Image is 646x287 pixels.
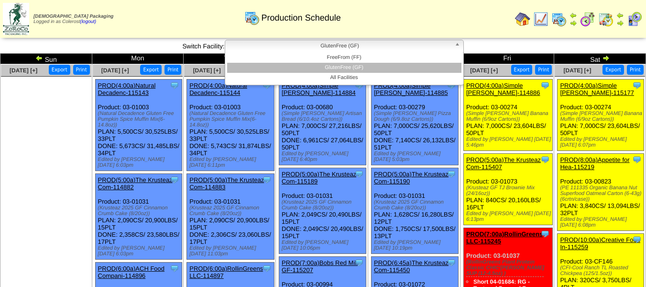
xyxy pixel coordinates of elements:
div: (Krusteaz 2025 GF Cinnamon Crumb Cake (8/20oz)) [282,199,366,211]
a: PROD(5:00a)The Krusteaz Com-115189 [282,171,356,185]
div: Edited by [PERSON_NAME] [DATE] 5:03pm [374,151,458,162]
div: Product: 03-01031 PLAN: 2,049CS / 20,490LBS / 15PLT DONE: 2,049CS / 20,490LBS / 15PLT [279,168,366,254]
span: GlutenFree (GF) [229,40,451,52]
button: Export [140,65,162,75]
div: (Krusteaz GF TJ Brownie Mix (24/16oz)) [466,185,552,196]
div: Edited by [PERSON_NAME] [DATE] 6:03pm [98,245,182,257]
img: calendarprod.gif [244,10,260,25]
li: All Facilities [227,73,461,83]
img: Tooltip [540,155,550,164]
a: PROD(6:00a)RollinGreens LLC-114897 [189,265,263,279]
div: Edited by [PERSON_NAME] [DATE] 5:46pm [466,137,552,148]
div: Edited by [PERSON_NAME] [DATE] 10:19pm [374,240,458,251]
img: Tooltip [632,155,642,164]
div: (PE 111335 Organic Banana Nut Superfood Oatmeal Carton (6-43g)(6crtn/case)) [560,185,644,202]
td: Mon [92,54,184,64]
a: PROD(7:00a)Bobs Red Mill GF-115207 [282,259,358,274]
div: (RollinGreens Plant Protein Classic CHIC'[PERSON_NAME] SUP (12-4.5oz) ) [466,259,552,276]
img: arrowright.gif [616,19,624,27]
div: Product: 03-00680 PLAN: 7,000CS / 27,216LBS / 50PLT DONE: 6,961CS / 27,064LBS / 50PLT [279,80,366,165]
div: (Simple [PERSON_NAME] Artisan Bread (6/10.4oz Cartons)) [282,111,366,122]
div: (CFI-Cool Ranch TL Roasted Chickpea (125/1.5oz)) [560,265,644,276]
div: Product: 03-01031 PLAN: 2,090CS / 20,900LBS / 15PLT DONE: 2,358CS / 23,580LBS / 17PLT [95,174,182,260]
div: (Natural Decadence Gluten Free Pumpkin Spice Muffin Mix(6-14.8oz)) [189,111,274,128]
span: [DATE] [+] [101,67,129,74]
img: Tooltip [262,175,272,184]
div: Edited by [PERSON_NAME] [DATE] 6:13pm [466,211,552,222]
a: [DATE] [+] [193,67,221,74]
div: Edited by [PERSON_NAME] [DATE] 10:06pm [282,240,366,251]
a: PROD(5:00a)The Krusteaz Com-115407 [466,156,541,171]
div: (Krusteaz 2025 GF Cinnamon Crumb Cake (8/20oz)) [189,205,274,217]
div: Product: 03-01003 PLAN: 5,500CS / 30,525LBS / 33PLT DONE: 5,743CS / 31,874LBS / 34PLT [187,80,274,171]
div: Edited by [PERSON_NAME] [DATE] 11:03pm [189,245,274,257]
img: Tooltip [170,175,179,184]
img: zoroco-logo-small.webp [3,3,29,35]
button: Print [73,65,90,75]
img: calendarinout.gif [598,11,613,27]
a: PROD(4:00a)Natural Decadenc-115143 [98,82,156,96]
img: arrowleft.gif [569,11,577,19]
div: (Simple [PERSON_NAME] Banana Muffin (6/9oz Cartons)) [466,111,552,122]
a: PROD(4:00a)Simple [PERSON_NAME]-114884 [282,82,356,96]
td: Sun [0,54,92,64]
button: Export [602,65,624,75]
a: [DATE] [+] [470,67,498,74]
a: [DATE] [+] [10,67,37,74]
div: (Krusteaz 2025 GF Cinnamon Crumb Cake (8/20oz)) [374,199,458,211]
div: Edited by [PERSON_NAME] [DATE] 6:11pm [189,157,274,168]
a: PROD(6:45a)The Krusteaz Com-115450 [374,259,449,274]
span: Production Schedule [262,13,341,23]
button: Export [49,65,70,75]
div: Edited by [PERSON_NAME] [DATE] 6:40pm [282,151,366,162]
div: Product: 03-00279 PLAN: 7,000CS / 25,620LBS / 50PLT DONE: 7,140CS / 26,132LBS / 51PLT [372,80,459,165]
div: (Natural Decadence Gluten Free Pumpkin Spice Muffin Mix(6-14.8oz)) [98,111,182,128]
a: PROD(5:00a)The Krusteaz Com-114882 [98,176,173,191]
a: PROD(8:00a)Appetite for Hea-115219 [560,156,629,171]
button: Print [164,65,181,75]
img: line_graph.gif [533,11,548,27]
td: Sat [554,54,646,64]
a: PROD(4:00a)Simple [PERSON_NAME]-114885 [374,82,448,96]
a: (logout) [80,19,96,24]
div: Edited by [PERSON_NAME] [DATE] 6:08pm [560,217,644,228]
img: Tooltip [632,80,642,90]
a: PROD(6:00a)ACH Food Compani-114896 [98,265,164,279]
a: [DATE] [+] [563,67,591,74]
div: Edited by [PERSON_NAME] [DATE] 6:07pm [560,137,644,148]
img: arrowright.gif [602,54,610,62]
a: PROD(10:00a)Creative Food In-115259 [560,236,640,251]
img: Tooltip [262,264,272,273]
div: Product: 03-00274 PLAN: 7,000CS / 23,604LBS / 50PLT [558,80,644,151]
button: Print [627,65,644,75]
img: Tooltip [540,80,550,90]
span: Logged in as Colerost [33,14,113,24]
li: FreeFrom (FF) [227,53,461,63]
img: Tooltip [632,235,642,244]
img: Tooltip [540,229,550,239]
div: (Krusteaz 2025 GF Cinnamon Crumb Cake (8/20oz)) [98,205,182,217]
span: [DEMOGRAPHIC_DATA] Packaging [33,14,113,19]
img: arrowleft.gif [616,11,624,19]
button: Export [511,65,533,75]
a: PROD(4:00a)Simple [PERSON_NAME]-115177 [560,82,634,96]
img: calendarblend.gif [580,11,595,27]
div: Product: 03-01073 PLAN: 840CS / 20,160LBS / 16PLT [463,154,552,225]
img: arrowleft.gif [35,54,43,62]
img: Tooltip [170,264,179,273]
img: Tooltip [170,80,179,90]
img: Tooltip [354,169,364,179]
a: PROD(4:00a)Natural Decadenc-115144 [189,82,247,96]
img: Tooltip [447,169,456,179]
div: (Simple [PERSON_NAME] Pizza Dough (6/9.8oz Cartons)) [374,111,458,122]
img: calendarcustomer.gif [627,11,642,27]
a: PROD(4:00a)Simple [PERSON_NAME]-114886 [466,82,540,96]
button: Print [535,65,552,75]
div: Edited by [PERSON_NAME] [DATE] 6:03pm [98,157,182,168]
div: Product: 03-01031 PLAN: 1,628CS / 16,280LBS / 12PLT DONE: 1,750CS / 17,500LBS / 13PLT [372,168,459,254]
td: Fri [460,54,554,64]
